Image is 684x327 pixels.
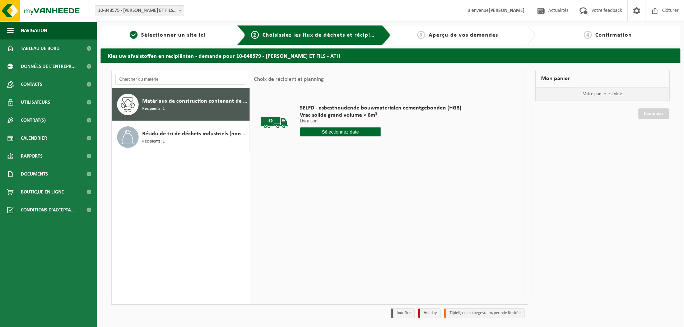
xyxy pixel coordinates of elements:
button: Matériaux de construction contenant de l'amiante lié au ciment (non friable) Récipients: 1 [112,88,250,121]
p: Livraison [300,119,461,124]
span: Tableau de bord [21,39,60,57]
span: Rapports [21,147,43,165]
span: Navigation [21,22,47,39]
span: Récipients: 1 [142,106,165,112]
button: Résidu de tri de déchets industriels (non comparable au déchets ménagers) Récipients: 1 [112,121,250,153]
span: Contrat(s) [21,111,46,129]
span: Matériaux de construction contenant de l'amiante lié au ciment (non friable) [142,97,248,106]
span: Données de l'entrepr... [21,57,76,75]
span: Sélectionner un site ici [141,32,205,38]
span: 2 [251,31,259,39]
span: Utilisateurs [21,93,50,111]
span: 3 [417,31,425,39]
span: 10-848579 - ROUSSEAU ET FILS - ATH [95,6,184,16]
div: Choix de récipient et planning [250,70,327,88]
li: Jour fixe [391,308,415,318]
h2: Kies uw afvalstoffen en recipiënten - demande pour 10-848579 - [PERSON_NAME] ET FILS - ATH [101,48,680,62]
span: Vrac solide grand volume > 6m³ [300,112,461,119]
span: Confirmation [595,32,632,38]
div: Mon panier [535,70,670,87]
span: Conditions d'accepta... [21,201,75,219]
span: 10-848579 - ROUSSEAU ET FILS - ATH [95,5,184,16]
a: 1Sélectionner un site ici [104,31,231,39]
span: Aperçu de vos demandes [429,32,498,38]
input: Chercher du matériel [115,74,246,85]
li: Tijdelijk niet toegestaan/période limitée [444,308,525,318]
span: SELFD - asbesthoudende bouwmaterialen cementgebonden (HGB) [300,104,461,112]
span: 1 [130,31,138,39]
span: Récipients: 1 [142,138,165,145]
span: Résidu de tri de déchets industriels (non comparable au déchets ménagers) [142,130,248,138]
span: Choisissiez les flux de déchets et récipients [262,32,382,38]
span: 4 [584,31,592,39]
p: Votre panier est vide [536,87,669,101]
input: Sélectionnez date [300,127,381,136]
span: Calendrier [21,129,47,147]
a: Continuer [638,108,669,119]
span: Boutique en ligne [21,183,64,201]
strong: [PERSON_NAME] [489,8,525,13]
li: Holiday [418,308,441,318]
span: Documents [21,165,48,183]
span: Contacts [21,75,42,93]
